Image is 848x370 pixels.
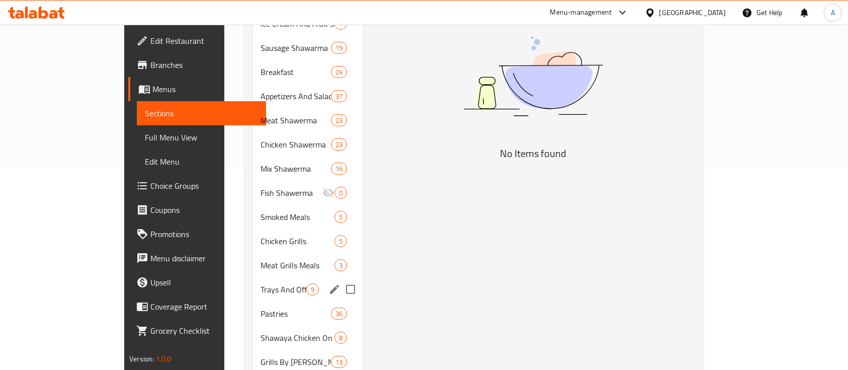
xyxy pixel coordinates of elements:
[331,163,347,175] div: items
[128,29,266,53] a: Edit Restaurant
[261,259,334,271] span: Meat Grills Meals
[334,235,347,247] div: items
[145,131,258,143] span: Full Menu View
[128,270,266,294] a: Upsell
[150,35,258,47] span: Edit Restaurant
[331,66,347,78] div: items
[831,7,835,18] span: A
[261,114,331,126] span: Meat Shawerma
[335,261,347,270] span: 3
[261,356,331,368] div: Grills By Kilo
[261,42,331,54] span: Sausage Shawarma
[261,66,331,78] span: Breakfast
[331,42,347,54] div: items
[261,138,331,151] span: Chicken Shawerma
[128,174,266,198] a: Choice Groups
[152,83,258,95] span: Menus
[331,114,347,126] div: items
[150,204,258,216] span: Coupons
[331,357,347,367] span: 13
[150,59,258,71] span: Branches
[335,212,347,222] span: 5
[331,164,347,174] span: 16
[145,107,258,119] span: Sections
[407,10,659,143] img: dish.svg
[331,309,347,319] span: 36
[327,282,342,297] button: edit
[150,228,258,240] span: Promotions
[331,90,347,102] div: items
[150,325,258,337] span: Grocery Checklist
[335,188,347,198] span: 0
[261,187,322,199] span: Fish Shawerma
[322,187,334,199] svg: Inactive section
[261,211,334,223] span: Smoked Meals
[128,77,266,101] a: Menus
[335,237,347,246] span: 5
[261,235,334,247] span: Chicken Grills
[252,108,363,132] div: Meat Shawerma23
[331,308,347,320] div: items
[150,252,258,264] span: Menu disclaimer
[335,333,347,343] span: 8
[252,84,363,108] div: Appetizers And Salads37
[252,157,363,181] div: Mix Shawerma16
[137,125,266,150] a: Full Menu View
[331,92,347,101] span: 37
[331,43,347,53] span: 19
[128,53,266,77] a: Branches
[252,205,363,229] div: Smoked Meals5
[331,138,347,151] div: items
[252,302,363,326] div: Pastries36
[334,259,347,271] div: items
[137,101,266,125] a: Sections
[331,356,347,368] div: items
[128,222,266,246] a: Promotions
[129,352,154,365] span: Version:
[261,308,331,320] span: Pastries
[334,211,347,223] div: items
[252,60,363,84] div: Breakfast24
[252,253,363,277] div: Meat Grills Meals3
[261,283,306,295] span: Trays And Offers
[150,180,258,192] span: Choice Groups
[331,67,347,77] span: 24
[150,276,258,288] span: Upsell
[128,294,266,319] a: Coverage Report
[659,7,726,18] div: [GEOGRAPHIC_DATA]
[128,319,266,343] a: Grocery Checklist
[307,285,318,294] span: 9
[156,352,172,365] span: 1.0.0
[252,326,363,350] div: Shawaya Chicken On Machine8
[252,36,363,60] div: Sausage Shawarma19
[334,332,347,344] div: items
[550,7,612,19] div: Menu-management
[252,181,363,205] div: Fish Shawerma0
[252,229,363,253] div: Chicken Grills5
[306,283,319,295] div: items
[261,356,331,368] span: Grills By [PERSON_NAME]
[252,132,363,157] div: Chicken Shawerma23
[261,163,331,175] span: Mix Shawerma
[261,90,331,102] span: Appetizers And Salads
[252,277,363,302] div: Trays And Offers9edit
[128,246,266,270] a: Menu disclaimer
[145,156,258,168] span: Edit Menu
[334,187,347,199] div: items
[331,116,347,125] span: 23
[331,140,347,150] span: 23
[261,332,334,344] span: Shawaya Chicken On Machine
